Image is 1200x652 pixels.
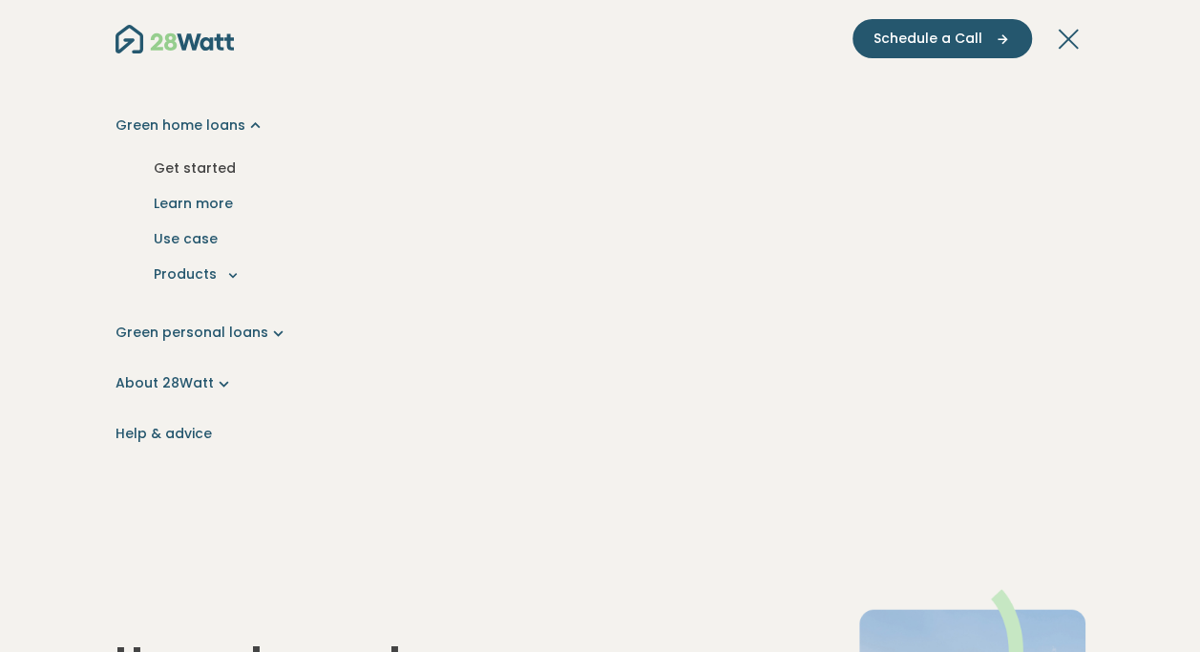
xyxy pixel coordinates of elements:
[116,373,1085,393] a: About 28Watt
[131,186,1070,221] a: Learn more
[116,323,1085,343] a: Green personal loans
[131,221,1070,257] a: Use case
[116,19,1085,501] nav: Main navigation
[116,116,1085,136] a: Green home loans
[116,424,1085,444] a: Help & advice
[874,29,982,49] span: Schedule a Call
[116,25,234,53] img: 28Watt
[1055,30,1085,49] button: Toggle navigation
[853,19,1032,58] button: Schedule a Call
[131,151,1070,186] a: Get started
[131,257,1070,292] button: Products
